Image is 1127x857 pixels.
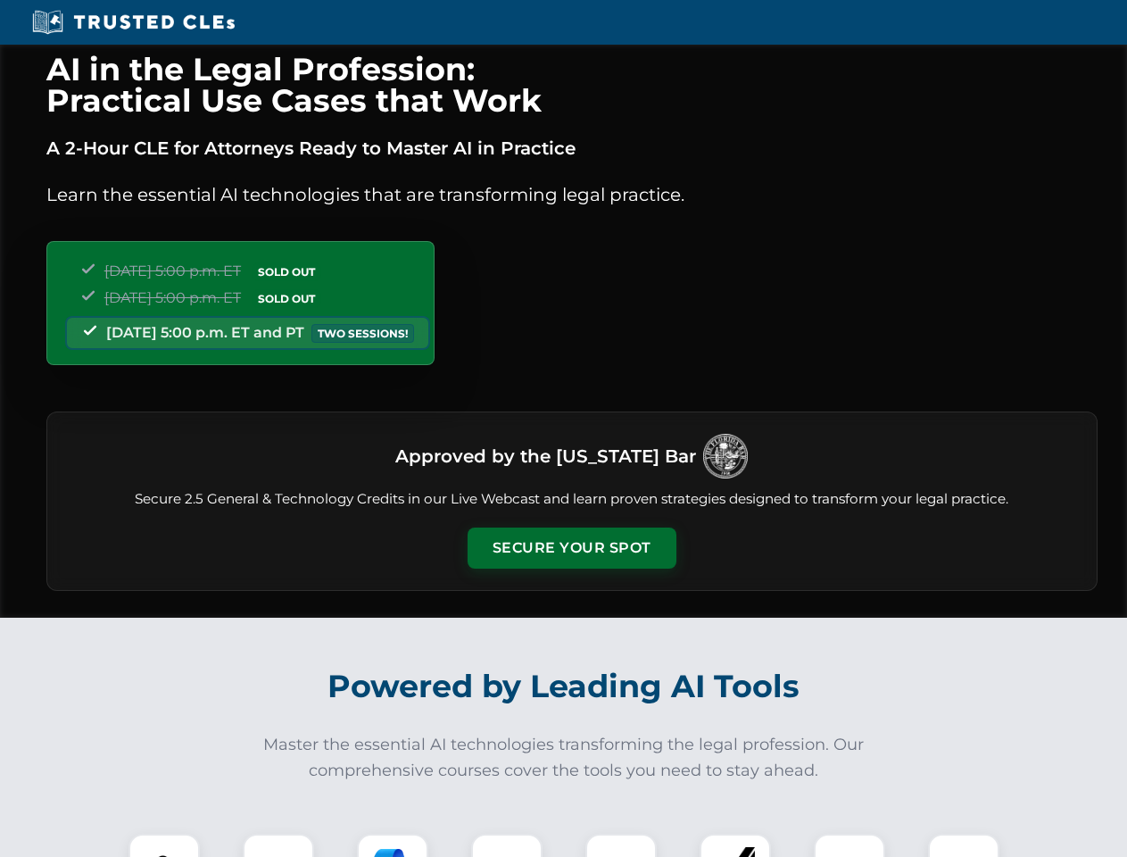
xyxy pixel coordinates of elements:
p: Learn the essential AI technologies that are transforming legal practice. [46,180,1098,209]
span: SOLD OUT [252,262,321,281]
span: [DATE] 5:00 p.m. ET [104,262,241,279]
h2: Powered by Leading AI Tools [70,655,1058,718]
span: [DATE] 5:00 p.m. ET [104,289,241,306]
h1: AI in the Legal Profession: Practical Use Cases that Work [46,54,1098,116]
h3: Approved by the [US_STATE] Bar [395,440,696,472]
span: SOLD OUT [252,289,321,308]
img: Trusted CLEs [27,9,240,36]
p: Secure 2.5 General & Technology Credits in our Live Webcast and learn proven strategies designed ... [69,489,1075,510]
img: Logo [703,434,748,478]
button: Secure Your Spot [468,528,676,569]
p: A 2-Hour CLE for Attorneys Ready to Master AI in Practice [46,134,1098,162]
p: Master the essential AI technologies transforming the legal profession. Our comprehensive courses... [252,732,876,784]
